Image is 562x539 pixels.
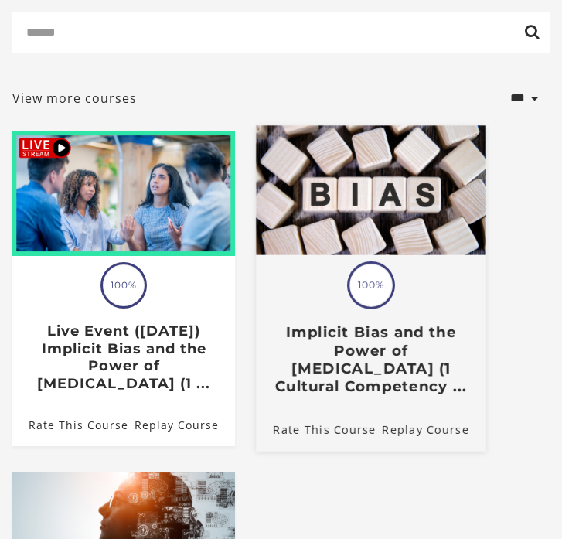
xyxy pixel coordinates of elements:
[103,264,145,306] span: 100%
[349,264,393,307] span: 100%
[12,89,137,107] a: View more courses
[382,408,486,452] a: Implicit Bias and the Power of Peer Support (1 Cultural Competency ...: Resume Course
[269,324,473,396] h3: Implicit Bias and the Power of [MEDICAL_DATA] (1 Cultural Competency ...
[256,408,376,452] a: Implicit Bias and the Power of Peer Support (1 Cultural Competency ...: Rate This Course
[135,404,235,446] a: Live Event (8/1/25) Implicit Bias and the Power of Peer Support (1 ...: Resume Course
[12,404,128,446] a: Live Event (8/1/25) Implicit Bias and the Power of Peer Support (1 ...: Rate This Course
[25,322,223,392] h3: Live Event ([DATE]) Implicit Bias and the Power of [MEDICAL_DATA] (1 ...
